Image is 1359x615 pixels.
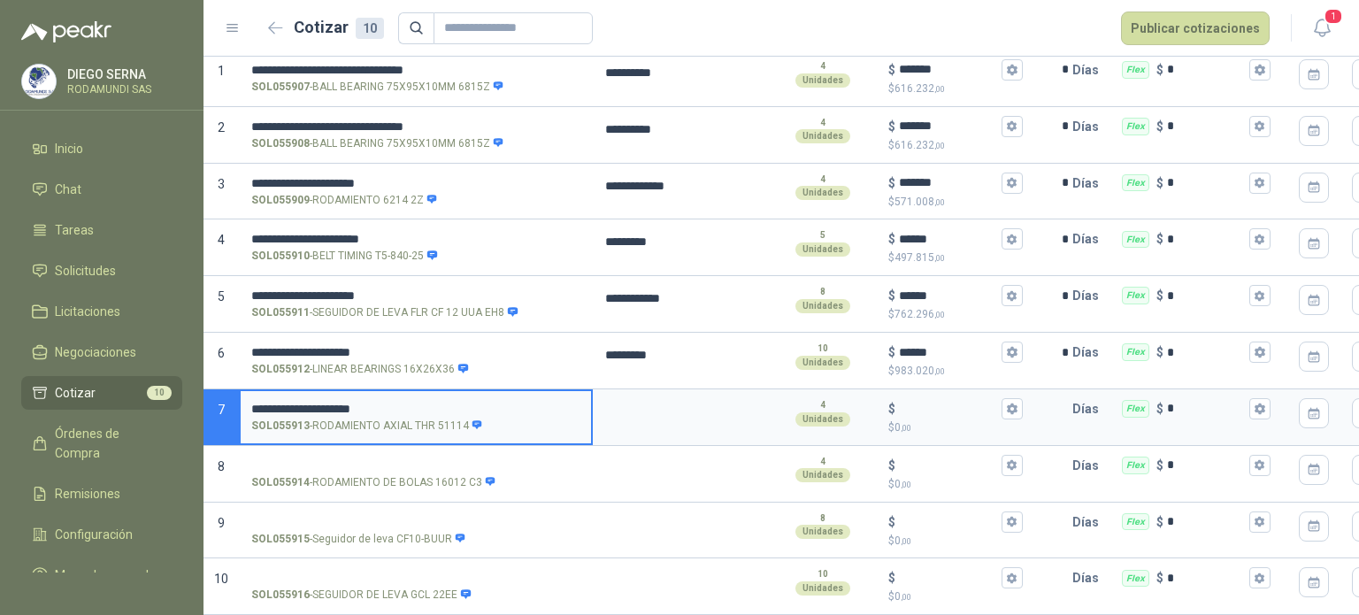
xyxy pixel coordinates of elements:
a: Solicitudes [21,254,182,288]
input: SOL055907-BALL BEARING 75X95X10MM 6815Z [251,64,580,77]
p: Días [1072,560,1106,596]
div: Unidades [795,242,850,257]
p: 10 [818,342,828,356]
p: $ [888,229,895,249]
div: Unidades [795,299,850,313]
p: - BALL BEARING 75X95X10MM 6815Z [251,135,504,152]
button: Flex $ [1249,173,1271,194]
input: Flex $ [1167,119,1246,133]
button: 1 [1306,12,1338,44]
p: $ [1156,286,1163,305]
span: 1 [1324,8,1343,25]
a: Manuales y ayuda [21,558,182,592]
button: Flex $ [1249,285,1271,306]
strong: SOL055916 [251,587,310,603]
span: 497.815 [894,251,945,264]
span: 616.232 [894,82,945,95]
input: SOL055913-RODAMIENTO AXIAL THR 51114 [251,403,580,416]
a: Chat [21,173,182,206]
p: Días [1072,165,1106,201]
div: Flex [1122,287,1149,304]
span: ,00 [934,253,945,263]
span: ,00 [901,536,911,546]
strong: SOL055912 [251,361,310,378]
input: $$616.232,00 [899,63,998,76]
p: $ [1156,173,1163,193]
a: Remisiones [21,477,182,511]
p: - BELT TIMING T5-840-25 [251,248,438,265]
p: $ [888,137,1023,154]
p: $ [1156,60,1163,80]
p: 4 [820,455,825,469]
p: $ [888,533,1023,550]
strong: SOL055911 [251,304,310,321]
input: SOL055909-RODAMIENTO 6214 2Z [251,177,580,190]
p: - Seguidor de leva CF10-BUUR [251,531,466,548]
button: Flex $ [1249,228,1271,250]
button: $$571.008,00 [1002,173,1023,194]
input: Flex $ [1167,572,1246,585]
span: 983.020 [894,365,945,377]
p: Días [1072,221,1106,257]
div: Unidades [795,468,850,482]
button: $$616.232,00 [1002,59,1023,81]
span: 3 [218,177,225,191]
p: 10 [818,567,828,581]
p: 4 [820,173,825,187]
p: $ [888,286,895,305]
input: $$571.008,00 [899,176,998,189]
div: Unidades [795,356,850,370]
span: ,00 [901,592,911,602]
button: $$762.296,00 [1002,285,1023,306]
button: Flex $ [1249,567,1271,588]
span: 4 [218,233,225,247]
p: $ [888,512,895,532]
input: Flex $ [1167,402,1246,415]
p: $ [1156,512,1163,532]
p: $ [888,342,895,362]
input: Flex $ [1167,63,1246,76]
span: 0 [894,590,911,603]
input: SOL055912-LINEAR BEARINGS 16X26X36 [251,346,580,359]
button: Flex $ [1249,116,1271,137]
p: Días [1072,334,1106,370]
input: $$0,00 [899,572,998,585]
p: $ [888,399,895,419]
strong: SOL055915 [251,531,310,548]
span: 0 [894,478,911,490]
a: Configuración [21,518,182,551]
span: ,00 [934,366,945,376]
a: Órdenes de Compra [21,417,182,470]
a: Tareas [21,213,182,247]
p: $ [888,588,1023,605]
div: Flex [1122,457,1149,474]
span: 1 [218,64,225,78]
p: $ [888,476,1023,493]
div: 10 [356,18,384,39]
p: - RODAMIENTO AXIAL THR 51114 [251,418,483,434]
p: 8 [820,285,825,299]
span: 2 [218,120,225,135]
span: 8 [218,459,225,473]
span: 9 [218,516,225,530]
p: $ [1156,342,1163,362]
button: Flex $ [1249,455,1271,476]
div: Flex [1122,570,1149,588]
p: $ [1156,117,1163,136]
strong: SOL055913 [251,418,310,434]
a: Inicio [21,132,182,165]
p: $ [888,306,1023,323]
p: $ [1156,399,1163,419]
p: Días [1072,504,1106,540]
input: $$0,00 [899,458,998,472]
div: Unidades [795,73,850,88]
span: Tareas [55,220,94,240]
button: Flex $ [1249,511,1271,533]
h2: Cotizar [294,15,384,40]
p: $ [888,194,1023,211]
span: Licitaciones [55,302,120,321]
input: $$0,00 [899,515,998,528]
span: ,00 [934,197,945,207]
p: $ [888,363,1023,380]
button: $$0,00 [1002,511,1023,533]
